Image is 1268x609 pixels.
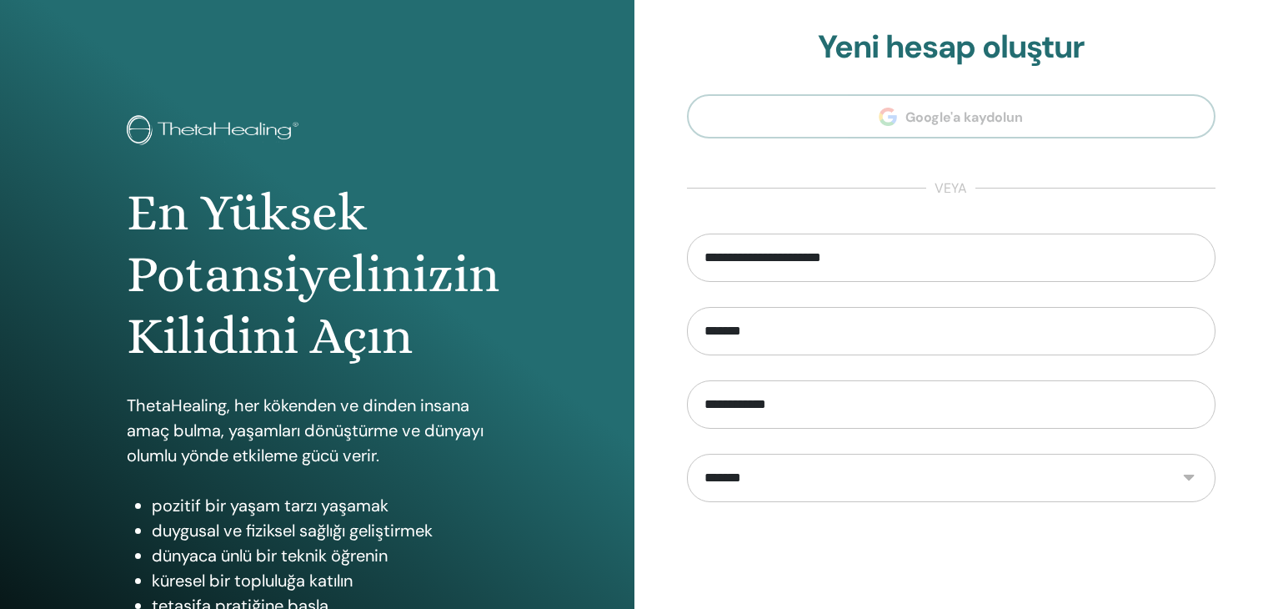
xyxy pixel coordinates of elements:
h1: En Yüksek Potansiyelinizin Kilidini Açın [127,182,508,368]
p: ThetaHealing, her kökenden ve dinden insana amaç bulma, yaşamları dönüştürme ve dünyayı olumlu yö... [127,393,508,468]
li: duygusal ve fiziksel sağlığı geliştirmek [152,518,508,543]
h2: Yeni hesap oluştur [687,28,1216,67]
iframe: reCAPTCHA [824,527,1078,592]
li: küresel bir topluluğa katılın [152,568,508,593]
li: dünyaca ünlü bir teknik öğrenin [152,543,508,568]
span: veya [926,179,975,199]
li: pozitif bir yaşam tarzı yaşamak [152,493,508,518]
